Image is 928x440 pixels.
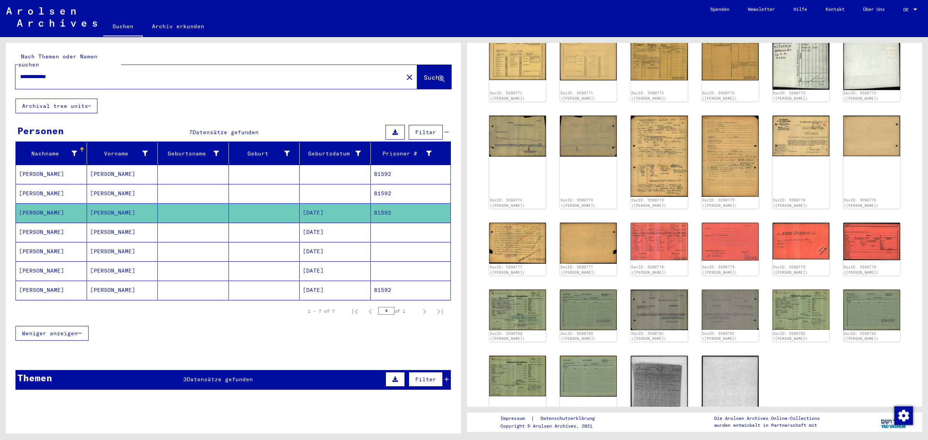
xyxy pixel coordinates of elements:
[371,184,451,203] mat-cell: 81592
[371,165,451,184] mat-cell: 81592
[631,223,687,261] img: 001.jpg
[300,261,371,280] mat-cell: [DATE]
[490,331,525,341] a: DocID: 5590780 ([PERSON_NAME])
[894,406,913,425] div: Zustimmung ändern
[15,326,89,341] button: Weniger anzeigen
[19,150,77,158] div: Nachname
[16,223,87,242] mat-cell: [PERSON_NAME]
[308,308,335,315] div: 1 – 7 of 7
[773,290,829,330] img: 001.jpg
[374,150,432,158] div: Prisoner #
[374,147,442,160] div: Prisoner #
[631,331,666,341] a: DocID: 5590781 ([PERSON_NAME])
[143,17,213,36] a: Archiv erkunden
[702,223,759,261] img: 002.jpg
[87,242,158,261] mat-cell: [PERSON_NAME]
[87,281,158,300] mat-cell: [PERSON_NAME]
[16,203,87,222] mat-cell: [PERSON_NAME]
[773,39,829,90] img: 001.jpg
[87,143,158,164] mat-header-cell: Vorname
[500,423,604,430] p: Copyright © Arolsen Archives, 2021
[489,290,546,330] img: 001.jpg
[87,223,158,242] mat-cell: [PERSON_NAME]
[103,17,143,37] a: Suchen
[843,39,900,90] img: 002.jpg
[90,150,148,158] div: Vorname
[844,331,879,341] a: DocID: 5590782 ([PERSON_NAME])
[16,165,87,184] mat-cell: [PERSON_NAME]
[631,91,666,101] a: DocID: 5590772 ([PERSON_NAME])
[843,116,900,156] img: 002.jpg
[193,129,259,136] span: Datensätze gefunden
[894,406,913,425] img: Zustimmung ändern
[90,147,158,160] div: Vorname
[6,7,97,27] img: Arolsen_neg.svg
[773,331,808,341] a: DocID: 5590782 ([PERSON_NAME])
[161,147,229,160] div: Geburtsname
[490,198,525,208] a: DocID: 5590774 ([PERSON_NAME])
[714,415,820,422] p: Die Arolsen Archives Online-Collections
[844,91,879,101] a: DocID: 5590773 ([PERSON_NAME])
[16,281,87,300] mat-cell: [PERSON_NAME]
[702,39,759,80] img: 002.jpg
[16,143,87,164] mat-header-cell: Nachname
[879,412,908,431] img: yv_logo.png
[87,261,158,280] mat-cell: [PERSON_NAME]
[773,116,829,156] img: 001.jpg
[903,7,912,12] span: DE
[702,356,759,436] img: 002.jpg
[303,147,370,160] div: Geburtsdatum
[432,304,448,319] button: Last page
[702,265,737,275] a: DocID: 5590778 ([PERSON_NAME])
[773,265,808,275] a: DocID: 5590779 ([PERSON_NAME])
[631,39,687,80] img: 001.jpg
[500,414,531,423] a: Impressum
[631,116,687,197] img: 001.jpg
[417,65,451,89] button: Suche
[702,198,737,208] a: DocID: 5590775 ([PERSON_NAME])
[631,265,666,275] a: DocID: 5590778 ([PERSON_NAME])
[490,91,525,101] a: DocID: 5590771 ([PERSON_NAME])
[702,116,759,197] img: 002.jpg
[702,290,759,330] img: 002.jpg
[631,198,666,208] a: DocID: 5590775 ([PERSON_NAME])
[402,69,417,85] button: Clear
[843,223,900,260] img: 002.jpg
[489,356,546,396] img: 001.jpg
[405,73,414,82] mat-icon: close
[560,290,617,330] img: 002.jpg
[560,39,617,80] img: 002.jpg
[371,143,451,164] mat-header-cell: Prisoner #
[561,265,595,275] a: DocID: 5590777 ([PERSON_NAME])
[843,290,900,330] img: 002.jpg
[87,165,158,184] mat-cell: [PERSON_NAME]
[560,116,617,157] img: 002.jpg
[424,73,443,81] span: Suche
[189,129,193,136] span: 7
[347,304,363,319] button: First page
[300,281,371,300] mat-cell: [DATE]
[371,203,451,222] mat-cell: 81592
[22,330,78,337] span: Weniger anzeigen
[409,372,443,387] button: Filter
[158,143,229,164] mat-header-cell: Geburtsname
[300,143,371,164] mat-header-cell: Geburtsdatum
[18,53,97,68] mat-label: Nach Themen oder Namen suchen
[844,265,879,275] a: DocID: 5590779 ([PERSON_NAME])
[714,422,820,429] p: wurden entwickelt in Partnerschaft mit
[161,150,219,158] div: Geburtsname
[232,150,290,158] div: Geburt‏
[17,371,52,385] div: Themen
[303,150,361,158] div: Geburtsdatum
[631,356,687,435] img: 001.jpg
[417,304,432,319] button: Next page
[773,198,808,208] a: DocID: 5590776 ([PERSON_NAME])
[16,242,87,261] mat-cell: [PERSON_NAME]
[16,261,87,280] mat-cell: [PERSON_NAME]
[229,143,300,164] mat-header-cell: Geburt‏
[489,223,546,264] img: 001.jpg
[183,376,187,383] span: 3
[371,281,451,300] mat-cell: 81592
[300,242,371,261] mat-cell: [DATE]
[773,91,808,101] a: DocID: 5590773 ([PERSON_NAME])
